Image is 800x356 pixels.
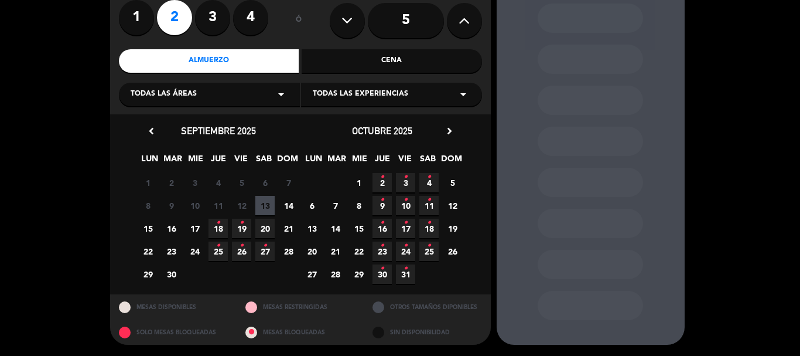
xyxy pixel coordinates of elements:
[145,125,158,137] i: chevron_left
[302,49,482,73] div: Cena
[396,265,415,284] span: 31
[380,236,384,255] i: •
[162,219,181,238] span: 16
[302,196,322,215] span: 6
[396,173,415,192] span: 3
[302,242,322,261] span: 20
[232,173,251,192] span: 5
[443,219,462,238] span: 19
[380,191,384,209] i: •
[208,173,228,192] span: 4
[364,320,491,345] div: SIN DISPONIBILIDAD
[404,168,408,187] i: •
[404,213,408,232] i: •
[419,173,439,192] span: 4
[427,191,431,209] i: •
[304,152,323,171] span: LUN
[396,219,415,238] span: 17
[208,196,228,215] span: 11
[419,196,439,215] span: 11
[441,152,460,171] span: DOM
[186,152,205,171] span: MIE
[240,213,244,232] i: •
[255,173,275,192] span: 6
[181,125,256,137] span: septiembre 2025
[162,196,181,215] span: 9
[255,196,275,215] span: 13
[138,265,158,284] span: 29
[380,213,384,232] i: •
[237,320,364,345] div: MESAS BLOQUEADAS
[456,87,470,101] i: arrow_drop_down
[185,242,204,261] span: 24
[279,219,298,238] span: 21
[254,152,273,171] span: SAB
[255,242,275,261] span: 27
[162,173,181,192] span: 2
[380,168,384,187] i: •
[274,87,288,101] i: arrow_drop_down
[208,219,228,238] span: 18
[326,265,345,284] span: 28
[163,152,182,171] span: MAR
[208,242,228,261] span: 25
[427,236,431,255] i: •
[138,219,158,238] span: 15
[419,242,439,261] span: 25
[372,173,392,192] span: 2
[216,213,220,232] i: •
[263,236,267,255] i: •
[237,294,364,320] div: MESAS RESTRINGIDAS
[404,236,408,255] i: •
[185,219,204,238] span: 17
[302,219,322,238] span: 13
[350,152,369,171] span: MIE
[427,168,431,187] i: •
[110,320,237,345] div: SOLO MESAS BLOQUEADAS
[443,242,462,261] span: 26
[327,152,346,171] span: MAR
[216,236,220,255] i: •
[372,196,392,215] span: 9
[240,236,244,255] i: •
[162,265,181,284] span: 30
[396,242,415,261] span: 24
[349,196,368,215] span: 8
[232,219,251,238] span: 19
[364,294,491,320] div: OTROS TAMAÑOS DIPONIBLES
[138,196,158,215] span: 8
[140,152,159,171] span: LUN
[396,196,415,215] span: 10
[419,219,439,238] span: 18
[138,173,158,192] span: 1
[279,242,298,261] span: 28
[349,219,368,238] span: 15
[326,196,345,215] span: 7
[404,191,408,209] i: •
[138,242,158,261] span: 22
[372,265,392,284] span: 30
[185,196,204,215] span: 10
[372,242,392,261] span: 23
[279,196,298,215] span: 14
[110,294,237,320] div: MESAS DISPONIBLES
[349,173,368,192] span: 1
[326,219,345,238] span: 14
[349,265,368,284] span: 29
[395,152,415,171] span: VIE
[277,152,296,171] span: DOM
[162,242,181,261] span: 23
[443,173,462,192] span: 5
[279,173,298,192] span: 7
[313,89,408,100] span: Todas las experiencias
[302,265,322,284] span: 27
[326,242,345,261] span: 21
[208,152,228,171] span: JUE
[372,219,392,238] span: 16
[232,242,251,261] span: 26
[427,213,431,232] i: •
[404,259,408,278] i: •
[119,49,299,73] div: Almuerzo
[231,152,251,171] span: VIE
[185,173,204,192] span: 3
